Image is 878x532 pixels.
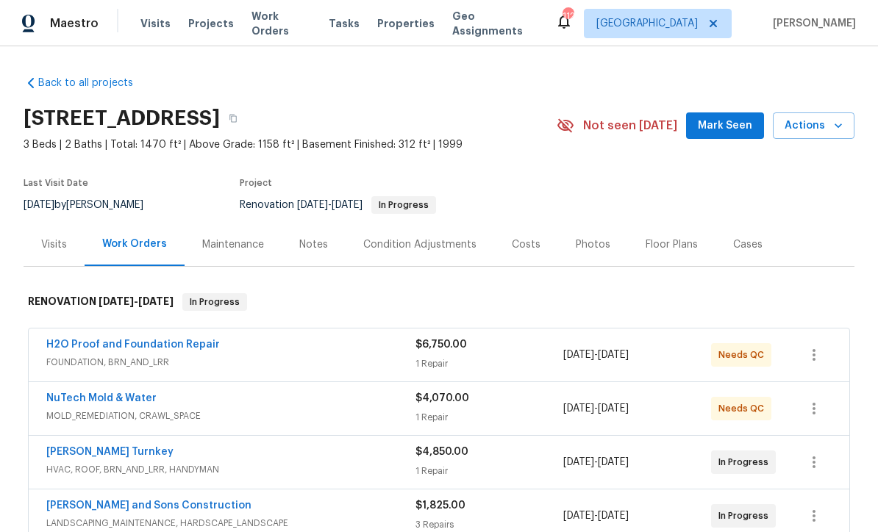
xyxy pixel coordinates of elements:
[240,179,272,187] span: Project
[220,105,246,132] button: Copy Address
[698,117,752,135] span: Mark Seen
[24,278,854,326] div: RENOVATION [DATE]-[DATE]In Progress
[188,16,234,31] span: Projects
[140,16,171,31] span: Visits
[563,455,629,470] span: -
[785,117,843,135] span: Actions
[28,293,174,311] h6: RENOVATION
[563,403,594,414] span: [DATE]
[184,295,246,309] span: In Progress
[598,350,629,360] span: [DATE]
[563,511,594,521] span: [DATE]
[297,200,363,210] span: -
[596,16,698,31] span: [GEOGRAPHIC_DATA]
[563,348,629,362] span: -
[377,16,435,31] span: Properties
[363,237,477,252] div: Condition Adjustments
[773,112,854,140] button: Actions
[46,516,415,531] span: LANDSCAPING_MAINTENANCE, HARDSCAPE_LANDSCAPE
[46,393,157,403] a: NuTech Mold & Water
[41,237,67,252] div: Visits
[46,500,251,511] a: [PERSON_NAME] and Sons Construction
[24,137,557,152] span: 3 Beds | 2 Baths | Total: 1470 ft² | Above Grade: 1158 ft² | Basement Finished: 312 ft² | 1999
[24,196,161,214] div: by [PERSON_NAME]
[24,179,88,187] span: Last Visit Date
[563,9,573,24] div: 112
[415,356,563,371] div: 1 Repair
[46,409,415,423] span: MOLD_REMEDIATION, CRAWL_SPACE
[46,355,415,370] span: FOUNDATION, BRN_AND_LRR
[202,237,264,252] div: Maintenance
[718,455,774,470] span: In Progress
[102,237,167,251] div: Work Orders
[46,339,220,350] a: H2O Proof and Foundation Repair
[373,201,435,209] span: In Progress
[138,296,174,306] span: [DATE]
[598,457,629,467] span: [DATE]
[598,403,629,414] span: [DATE]
[415,447,468,457] span: $4,850.00
[563,350,594,360] span: [DATE]
[46,462,415,477] span: HVAC, ROOF, BRN_AND_LRR, HANDYMAN
[24,76,165,90] a: Back to all projects
[415,339,467,350] span: $6,750.00
[415,393,469,403] span: $4,070.00
[297,200,328,210] span: [DATE]
[415,500,465,511] span: $1,825.00
[598,511,629,521] span: [DATE]
[733,237,763,252] div: Cases
[563,508,629,523] span: -
[99,296,174,306] span: -
[452,9,538,38] span: Geo Assignments
[512,237,540,252] div: Costs
[415,410,563,425] div: 1 Repair
[718,401,770,416] span: Needs QC
[50,16,99,31] span: Maestro
[24,200,54,210] span: [DATE]
[46,447,174,457] a: [PERSON_NAME] Turnkey
[332,200,363,210] span: [DATE]
[718,508,774,523] span: In Progress
[251,9,311,38] span: Work Orders
[299,237,328,252] div: Notes
[99,296,134,306] span: [DATE]
[563,401,629,416] span: -
[563,457,594,467] span: [DATE]
[576,237,610,252] div: Photos
[415,517,563,532] div: 3 Repairs
[718,348,770,362] span: Needs QC
[329,18,360,29] span: Tasks
[24,111,220,126] h2: [STREET_ADDRESS]
[240,200,436,210] span: Renovation
[686,112,764,140] button: Mark Seen
[646,237,698,252] div: Floor Plans
[767,16,856,31] span: [PERSON_NAME]
[583,118,677,133] span: Not seen [DATE]
[415,464,563,478] div: 1 Repair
